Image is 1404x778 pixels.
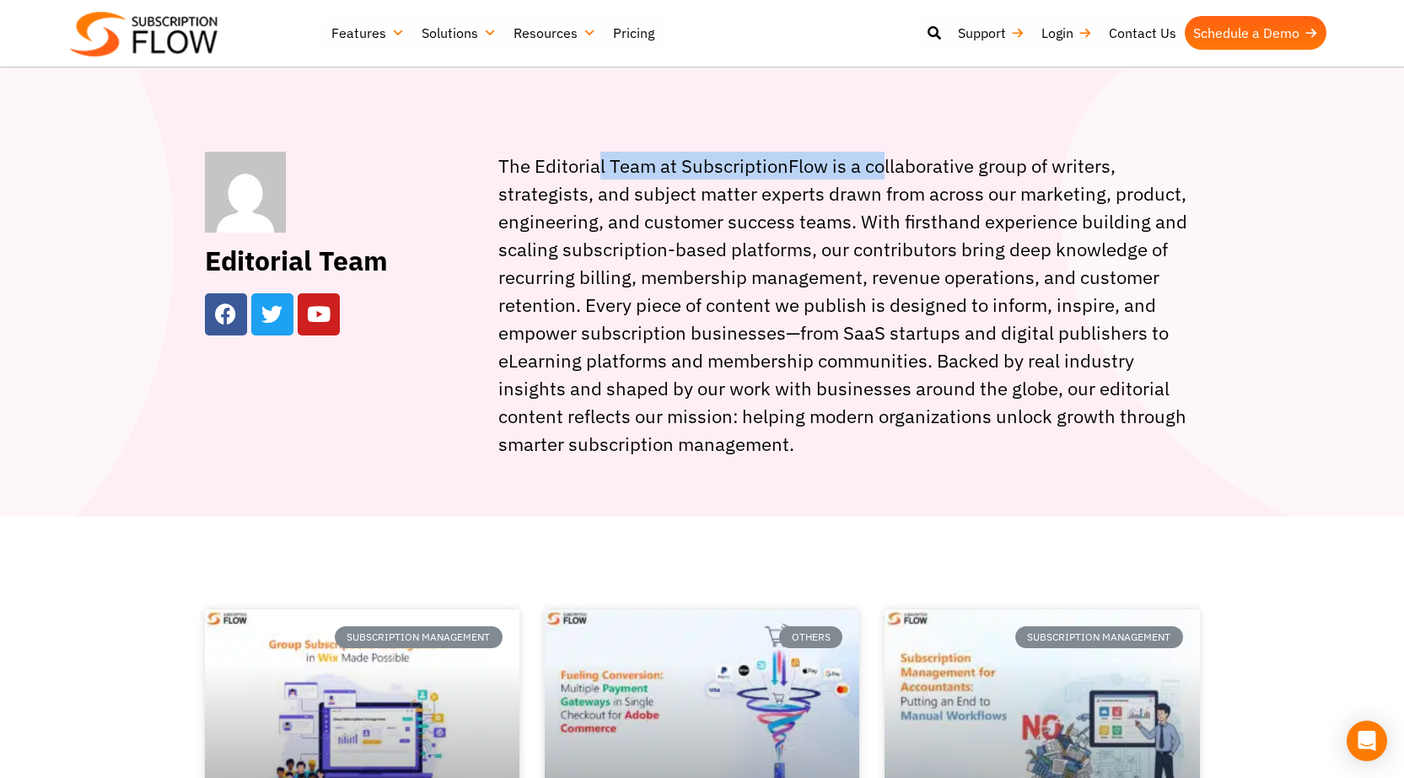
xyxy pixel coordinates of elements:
[70,12,218,56] img: Subscriptionflow
[505,16,605,50] a: Resources
[779,626,842,648] div: Others
[949,16,1033,50] a: Support
[1033,16,1100,50] a: Login
[205,245,481,276] h2: Editorial Team
[1185,16,1326,50] a: Schedule a Demo
[335,626,503,648] div: Subscription Management
[1100,16,1185,50] a: Contact Us
[605,16,663,50] a: Pricing
[1015,626,1183,648] div: Subscription Management
[323,16,413,50] a: Features
[1347,721,1387,761] div: Open Intercom Messenger
[413,16,505,50] a: Solutions
[498,152,1200,458] div: The Editorial Team at SubscriptionFlow is a collaborative group of writers, strategists, and subj...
